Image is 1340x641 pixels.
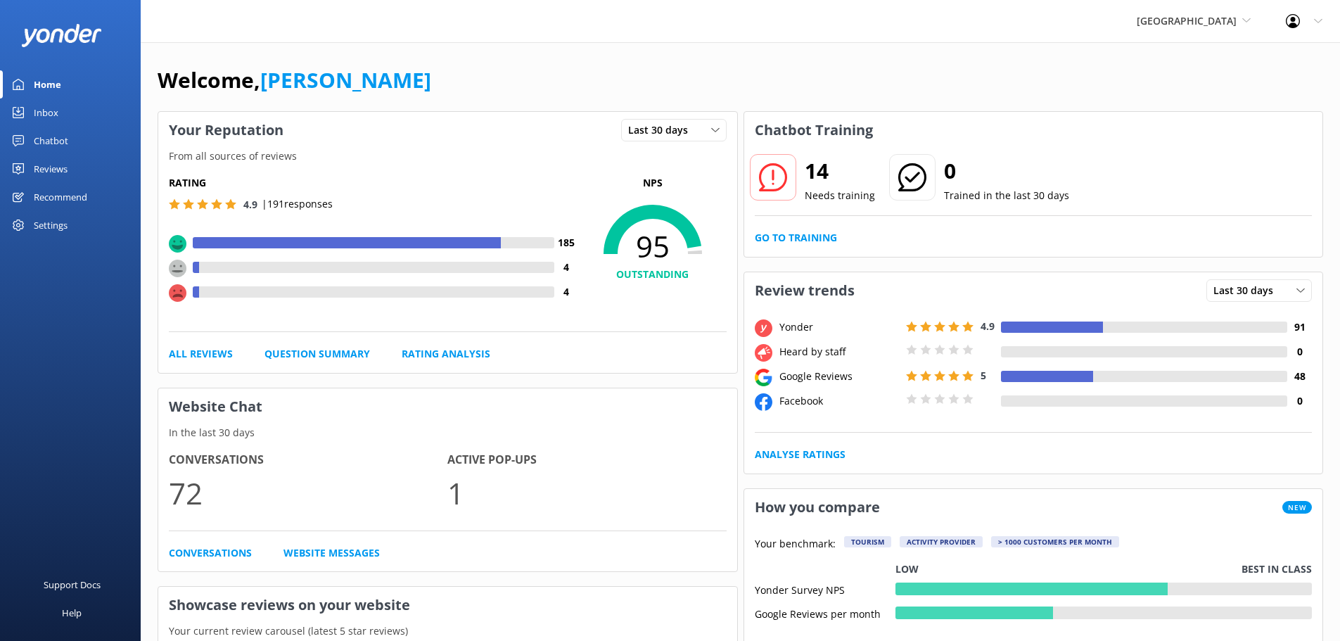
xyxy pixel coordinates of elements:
[169,545,252,561] a: Conversations
[579,267,727,282] h4: OUTSTANDING
[776,369,902,384] div: Google Reviews
[944,154,1069,188] h2: 0
[755,607,895,619] div: Google Reviews per month
[579,175,727,191] p: NPS
[944,188,1069,203] p: Trained in the last 30 days
[402,346,490,362] a: Rating Analysis
[1287,344,1312,360] h4: 0
[755,536,836,553] p: Your benchmark:
[260,65,431,94] a: [PERSON_NAME]
[34,127,68,155] div: Chatbot
[579,229,727,264] span: 95
[981,369,986,382] span: 5
[991,536,1119,547] div: > 1000 customers per month
[34,70,61,99] div: Home
[1287,319,1312,335] h4: 91
[243,198,257,211] span: 4.9
[805,188,875,203] p: Needs training
[169,175,579,191] h5: Rating
[628,122,696,138] span: Last 30 days
[981,319,995,333] span: 4.9
[158,587,737,623] h3: Showcase reviews on your website
[744,112,883,148] h3: Chatbot Training
[900,536,983,547] div: Activity Provider
[158,623,737,639] p: Your current review carousel (latest 5 star reviews)
[895,561,919,577] p: Low
[1282,501,1312,514] span: New
[776,319,902,335] div: Yonder
[44,571,101,599] div: Support Docs
[755,583,895,595] div: Yonder Survey NPS
[34,211,68,239] div: Settings
[34,99,58,127] div: Inbox
[169,451,447,469] h4: Conversations
[554,284,579,300] h4: 4
[158,148,737,164] p: From all sources of reviews
[158,388,737,425] h3: Website Chat
[755,230,837,246] a: Go to Training
[262,196,333,212] p: | 191 responses
[264,346,370,362] a: Question Summary
[1287,369,1312,384] h4: 48
[158,425,737,440] p: In the last 30 days
[776,344,902,360] div: Heard by staff
[744,272,865,309] h3: Review trends
[1242,561,1312,577] p: Best in class
[34,155,68,183] div: Reviews
[1213,283,1282,298] span: Last 30 days
[169,469,447,516] p: 72
[447,451,726,469] h4: Active Pop-ups
[776,393,902,409] div: Facebook
[21,24,102,47] img: yonder-white-logo.png
[283,545,380,561] a: Website Messages
[1137,14,1237,27] span: [GEOGRAPHIC_DATA]
[169,346,233,362] a: All Reviews
[744,489,891,526] h3: How you compare
[554,235,579,250] h4: 185
[34,183,87,211] div: Recommend
[447,469,726,516] p: 1
[844,536,891,547] div: Tourism
[158,63,431,97] h1: Welcome,
[62,599,82,627] div: Help
[554,260,579,275] h4: 4
[158,112,294,148] h3: Your Reputation
[805,154,875,188] h2: 14
[755,447,846,462] a: Analyse Ratings
[1287,393,1312,409] h4: 0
